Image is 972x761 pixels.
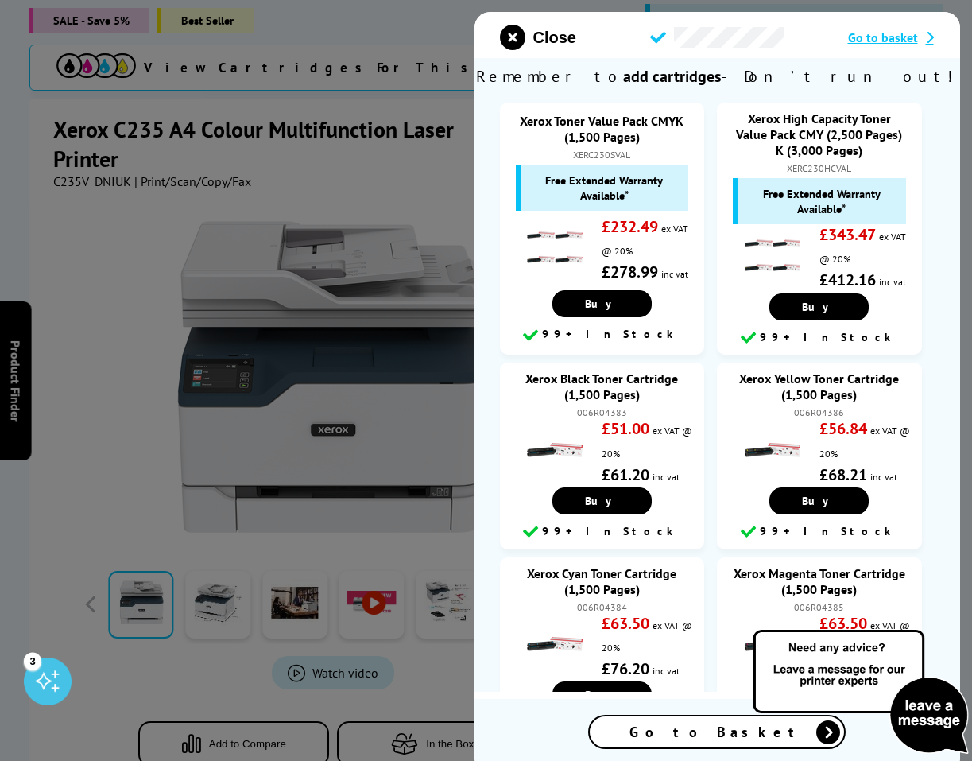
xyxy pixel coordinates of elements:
div: 99+ In Stock [508,325,696,344]
strong: £232.49 [602,216,658,237]
span: Buy [802,494,836,508]
div: XERC230SVAL [516,149,688,161]
a: Xerox Yellow Toner Cartridge (1,500 Pages) [739,371,899,402]
a: Xerox Magenta Toner Cartridge (1,500 Pages) [734,565,905,597]
span: inc vat [653,471,680,483]
img: Xerox Toner Value Pack CMYK (1,500 Pages) [527,219,583,275]
span: ex VAT @ 20% [602,425,692,459]
img: Xerox Cyan Toner Cartridge (1,500 Pages) [527,616,583,672]
div: 99+ In Stock [508,522,696,542]
strong: £412.16 [819,270,876,290]
strong: £68.21 [819,464,867,485]
div: XERC230HCVAL [733,162,905,174]
img: Xerox Magenta Toner Cartridge (1,500 Pages) [745,616,800,672]
div: 006R04385 [733,601,905,613]
a: Go to basket [848,29,935,45]
strong: £61.20 [602,464,649,485]
div: 99+ In Stock [725,522,913,542]
div: 006R04384 [516,601,688,613]
strong: £343.47 [819,224,876,245]
span: inc vat [661,268,688,280]
img: Xerox High Capacity Toner Value Pack CMY (2,500 Pages) K (3,000 Pages) [745,227,800,283]
img: Xerox Black Toner Cartridge (1,500 Pages) [527,422,583,478]
strong: £56.84 [819,418,867,439]
span: ex VAT @ 20% [819,425,910,459]
span: inc vat [653,665,680,677]
b: add cartridges [623,66,721,87]
strong: £76.20 [602,658,649,679]
a: Go to Basket [588,715,846,749]
span: inc vat [870,471,897,483]
strong: £278.99 [602,262,658,282]
strong: £63.50 [819,613,867,634]
div: 3 [24,652,41,670]
img: Open Live Chat window [749,627,972,758]
a: Xerox Toner Value Pack CMYK (1,500 Pages) [520,113,683,145]
span: Close [533,29,576,47]
a: Xerox Black Toner Cartridge (1,500 Pages) [525,371,678,402]
img: Xerox Yellow Toner Cartridge (1,500 Pages) [745,422,800,478]
span: Free Extended Warranty Available* [529,173,680,203]
div: 006R04386 [733,406,905,418]
a: Xerox High Capacity Toner Value Pack CMY (2,500 Pages) K (3,000 Pages) [736,111,902,158]
button: close modal [500,25,576,50]
span: Buy [585,297,619,311]
a: Xerox Cyan Toner Cartridge (1,500 Pages) [527,565,676,597]
span: Buy [802,300,836,314]
span: Buy [585,688,619,702]
span: inc vat [879,276,906,288]
strong: £51.00 [602,418,649,439]
span: Free Extended Warranty Available* [745,186,897,216]
div: 006R04383 [516,406,688,418]
span: Go to basket [848,29,918,45]
span: Go to Basket [629,723,804,741]
span: Buy [585,494,619,508]
div: 99+ In Stock [725,328,913,347]
strong: £63.50 [602,613,649,634]
span: Remember to - Don’t run out! [474,58,961,95]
